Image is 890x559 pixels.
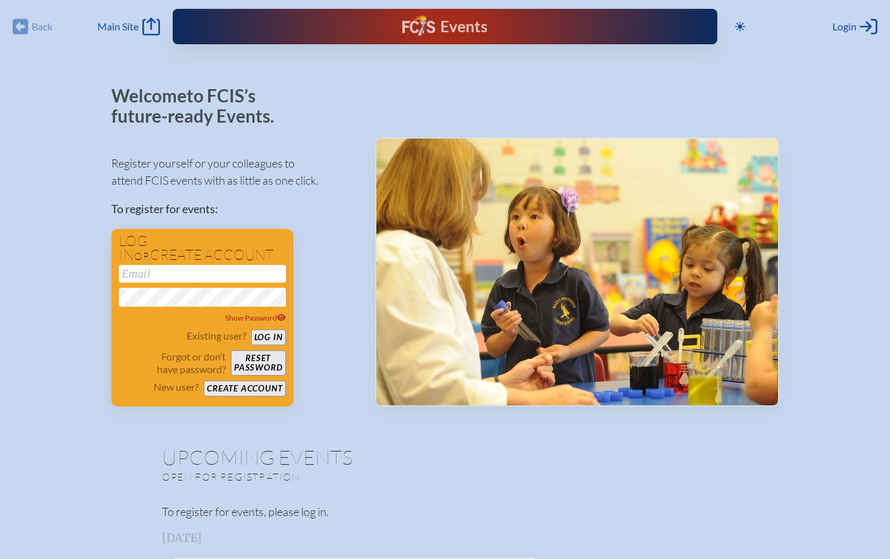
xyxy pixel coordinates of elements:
[154,381,199,393] p: New user?
[111,200,355,218] p: To register for events:
[329,15,561,38] div: FCIS Events — Future ready
[225,313,286,322] span: Show Password
[187,329,246,342] p: Existing user?
[97,20,139,33] span: Main Site
[119,350,226,376] p: Forgot or don’t have password?
[832,20,856,33] span: Login
[162,503,729,520] p: To register for events, please log in.
[251,329,286,345] button: Log in
[231,350,285,376] button: Resetpassword
[111,155,355,189] p: Register yourself or your colleagues to attend FCIS events with as little as one click.
[111,86,288,126] p: Welcome to FCIS’s future-ready Events.
[162,470,496,483] p: Open for registration
[119,234,286,262] h1: Log in create account
[162,532,729,544] h3: [DATE]
[204,381,285,396] button: Create account
[134,250,150,262] span: or
[162,447,729,467] h1: Upcoming Events
[376,138,778,405] img: Events
[97,18,159,35] a: Main Site
[119,265,286,283] input: Email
